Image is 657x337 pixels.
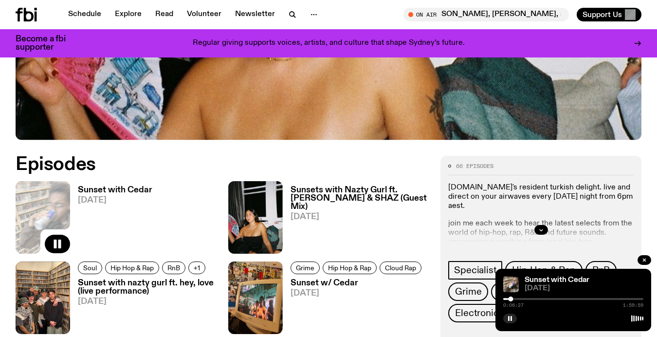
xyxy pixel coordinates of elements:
[291,279,424,287] h3: Sunset w/ Cedar
[16,35,78,52] h3: Become a fbi supporter
[291,262,320,274] a: Grime
[592,265,610,276] span: RnB
[16,156,429,173] h2: Episodes
[291,213,429,221] span: [DATE]
[448,282,488,301] a: Grime
[78,262,102,274] a: Soul
[454,265,496,276] span: Specialist
[585,261,617,280] a: RnB
[403,8,569,21] button: On AirThe Playlist with [PERSON_NAME], [PERSON_NAME], [PERSON_NAME], and Raf
[181,8,227,21] a: Volunteer
[328,264,371,271] span: Hip Hop & Rap
[503,303,524,308] span: 0:06:27
[167,264,180,271] span: RnB
[455,286,481,297] span: Grime
[583,10,622,19] span: Support Us
[78,279,217,296] h3: Sunset with nazty gurl ft. hey, love (live performance)
[448,183,634,211] p: [DOMAIN_NAME]'s resident turkish delight. live and direct on your airwaves every [DATE] night fro...
[78,196,152,205] span: [DATE]
[193,39,465,48] p: Regular giving supports voices, artists, and culture that shape Sydney’s future.
[525,276,589,284] a: Sunset with Cedar
[70,279,217,334] a: Sunset with nazty gurl ft. hey, love (live performance)[DATE]
[456,164,493,169] span: 66 episodes
[62,8,107,21] a: Schedule
[229,8,281,21] a: Newsletter
[505,261,582,280] a: Hip Hop & Rap
[380,262,421,274] a: Cloud Rap
[83,264,97,271] span: Soul
[491,282,549,301] a: Cloud Rap
[283,279,424,334] a: Sunset w/ Cedar[DATE]
[70,186,152,254] a: Sunset with Cedar[DATE]
[283,186,429,254] a: Sunsets with Nazty Gurl ft. [PERSON_NAME] & SHAZ (Guest Mix)[DATE]
[577,8,641,21] button: Support Us
[448,304,505,322] a: Electronic
[110,264,154,271] span: Hip Hop & Rap
[194,264,200,271] span: +1
[162,262,185,274] a: RnB
[78,298,217,306] span: [DATE]
[385,264,416,271] span: Cloud Rap
[623,303,643,308] span: 1:59:59
[109,8,147,21] a: Explore
[291,186,429,211] h3: Sunsets with Nazty Gurl ft. [PERSON_NAME] & SHAZ (Guest Mix)
[525,285,643,292] span: [DATE]
[149,8,179,21] a: Read
[512,265,575,276] span: Hip Hop & Rap
[296,264,314,271] span: Grime
[188,262,205,274] button: +1
[78,186,152,194] h3: Sunset with Cedar
[105,262,159,274] a: Hip Hop & Rap
[291,289,424,298] span: [DATE]
[323,262,377,274] a: Hip Hop & Rap
[455,308,498,318] span: Electronic
[448,261,502,280] a: Specialist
